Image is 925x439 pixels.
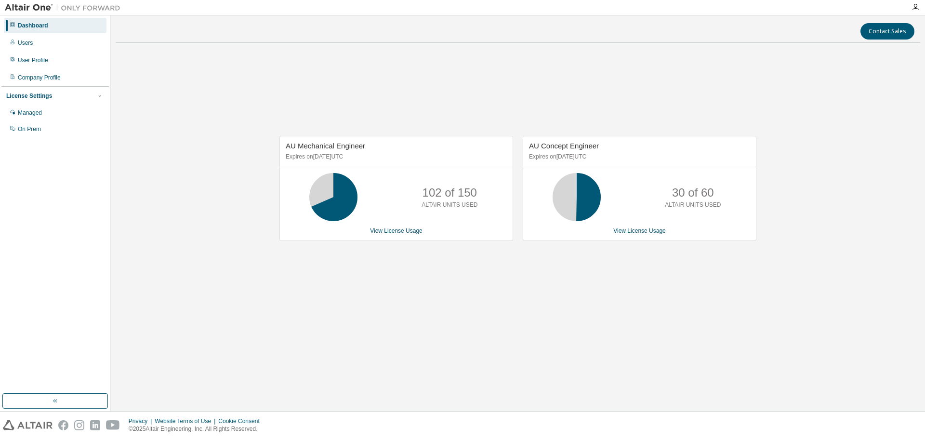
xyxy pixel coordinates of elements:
img: instagram.svg [74,420,84,430]
p: ALTAIR UNITS USED [665,201,721,209]
img: facebook.svg [58,420,68,430]
p: Expires on [DATE] UTC [286,153,504,161]
img: linkedin.svg [90,420,100,430]
div: Cookie Consent [218,417,265,425]
img: altair_logo.svg [3,420,53,430]
p: ALTAIR UNITS USED [422,201,477,209]
div: Dashboard [18,22,48,29]
img: youtube.svg [106,420,120,430]
img: Altair One [5,3,125,13]
a: View License Usage [370,227,423,234]
p: 30 of 60 [672,185,714,201]
div: Website Terms of Use [155,417,218,425]
p: 102 of 150 [423,185,477,201]
div: User Profile [18,56,48,64]
div: Users [18,39,33,47]
span: AU Concept Engineer [529,142,599,150]
span: AU Mechanical Engineer [286,142,365,150]
a: View License Usage [613,227,666,234]
div: Privacy [129,417,155,425]
p: Expires on [DATE] UTC [529,153,748,161]
p: © 2025 Altair Engineering, Inc. All Rights Reserved. [129,425,265,433]
div: Managed [18,109,42,117]
div: On Prem [18,125,41,133]
div: Company Profile [18,74,61,81]
button: Contact Sales [860,23,914,40]
div: License Settings [6,92,52,100]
